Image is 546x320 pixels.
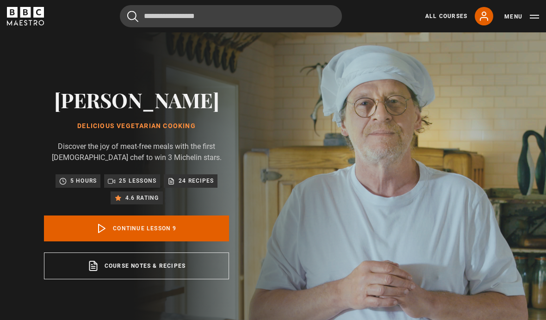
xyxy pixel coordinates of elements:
svg: BBC Maestro [7,7,44,25]
h2: [PERSON_NAME] [44,88,229,111]
p: 24 recipes [179,176,214,185]
button: Submit the search query [127,11,138,22]
p: 5 hours [70,176,97,185]
button: Toggle navigation [504,12,539,21]
a: Course notes & recipes [44,252,229,279]
a: Continue lesson 9 [44,215,229,241]
p: Discover the joy of meat-free meals with the first [DEMOGRAPHIC_DATA] chef to win 3 Michelin stars. [44,141,229,163]
p: 25 lessons [119,176,156,185]
p: 4.6 rating [125,193,159,203]
h1: Delicious Vegetarian Cooking [44,123,229,130]
a: All Courses [425,12,467,20]
input: Search [120,5,342,27]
